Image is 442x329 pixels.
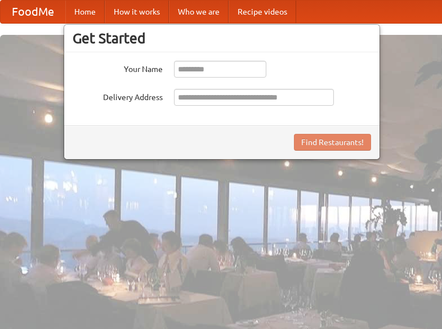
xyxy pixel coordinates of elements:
[73,89,163,103] label: Delivery Address
[73,61,163,75] label: Your Name
[294,134,371,151] button: Find Restaurants!
[169,1,229,23] a: Who we are
[105,1,169,23] a: How it works
[65,1,105,23] a: Home
[1,1,65,23] a: FoodMe
[73,30,371,47] h3: Get Started
[229,1,296,23] a: Recipe videos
